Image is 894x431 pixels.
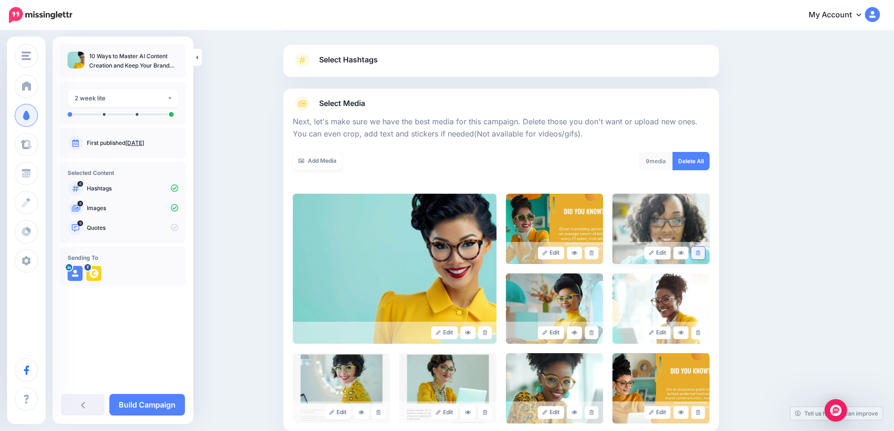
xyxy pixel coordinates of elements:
[293,152,342,170] a: Add Media
[293,116,710,140] p: Next, let's make sure we have the best media for this campaign. Delete those you don't want or up...
[612,353,710,423] img: 68c413b737f1941e139e0fe2bb042814_large.jpg
[77,220,83,226] span: 9
[77,201,83,206] span: 9
[399,353,497,423] img: 7285c54701c1a707555a126f80566d9e_large.jpg
[538,247,565,259] a: Edit
[68,254,178,261] h4: Sending To
[125,139,144,146] a: [DATE]
[506,353,603,423] img: 704d57fd79017625ba39eee4d0053fd9_large.jpg
[293,353,390,423] img: f853b18b70903be442db37fc6edf86a4_large.jpg
[22,52,31,60] img: menu.png
[506,194,603,264] img: f8233ffa23c38c4685c781ad4770902c_large.jpg
[86,266,101,281] img: 196676706_108571301444091_499029507392834038_n-bsa103351.png
[319,53,378,66] span: Select Hashtags
[431,326,458,339] a: Edit
[799,4,880,27] a: My Account
[293,111,710,423] div: Select Media
[68,266,83,281] img: user_default_image.png
[293,96,710,111] a: Select Media
[325,406,351,419] a: Edit
[612,194,710,264] img: 53d3fe0ab486fd23e1e7445d81f1c626_large.jpg
[87,184,178,193] p: Hashtags
[644,406,671,419] a: Edit
[672,152,710,170] a: Delete All
[646,158,649,165] span: 9
[68,52,84,68] img: b9da25695f2cb2c54883ca3b99c3f030_thumb.jpg
[87,224,178,232] p: Quotes
[790,407,883,420] a: Tell us how we can improve
[644,326,671,339] a: Edit
[538,326,565,339] a: Edit
[825,399,847,422] div: Open Intercom Messenger
[612,273,710,344] img: 78651f36595244ff457cc160649e98b8_large.jpg
[293,194,497,344] img: b9da25695f2cb2c54883ca3b99c3f030_large.jpg
[506,273,603,344] img: 8685a5cb10e9321ba072cea191b0a79c_large.jpg
[644,247,671,259] a: Edit
[639,152,673,170] div: media
[68,169,178,176] h4: Selected Content
[68,89,178,107] button: 2 week lite
[431,406,458,419] a: Edit
[293,53,710,77] a: Select Hashtags
[538,406,565,419] a: Edit
[77,181,83,187] span: 6
[319,97,365,110] span: Select Media
[89,52,178,70] p: 10 Ways to Master AI Content Creation and Keep Your Brand Voice Authentic
[75,93,167,104] div: 2 week lite
[9,7,72,23] img: Missinglettr
[87,139,178,147] p: First published
[87,204,178,212] p: Images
